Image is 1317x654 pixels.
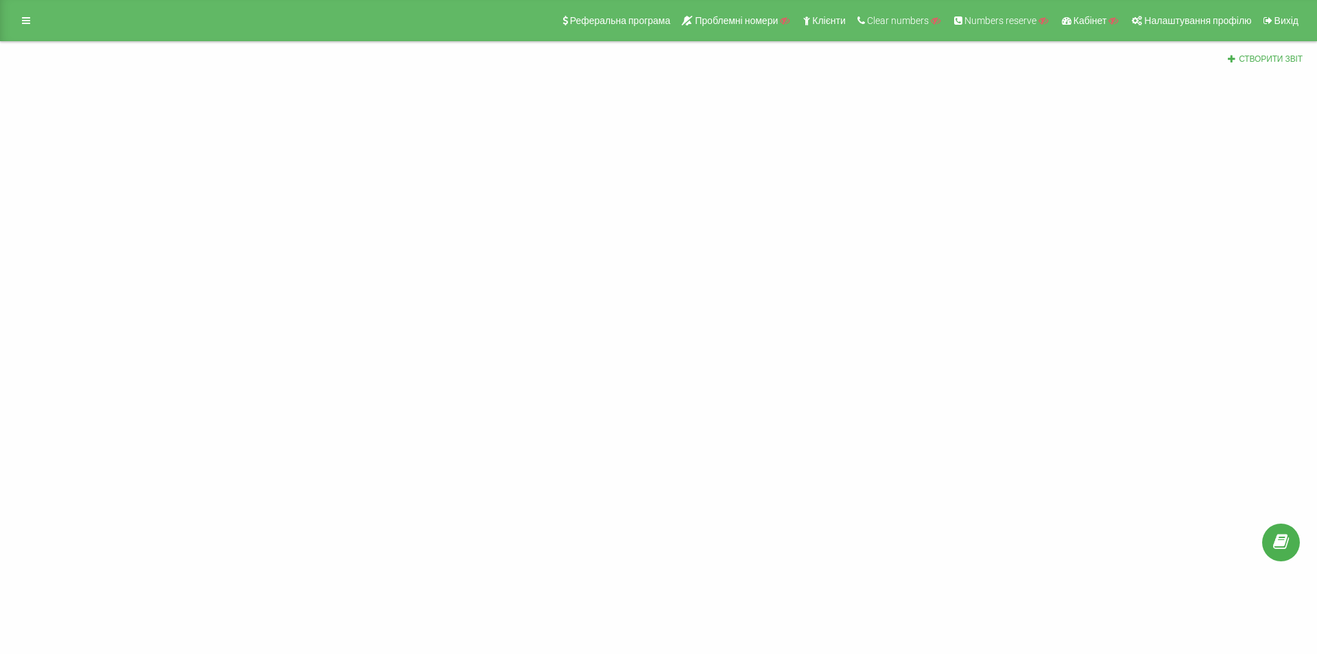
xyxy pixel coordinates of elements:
i: Створити звіт [1227,54,1237,62]
button: Створити звіт [1223,54,1307,65]
span: Numbers reserve [964,15,1036,26]
span: Clear numbers [867,15,929,26]
span: Клієнти [812,15,846,26]
span: Вихід [1274,15,1298,26]
span: Реферальна програма [570,15,671,26]
span: Налаштування профілю [1144,15,1251,26]
span: Проблемні номери [695,15,778,26]
span: Кабінет [1073,15,1107,26]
